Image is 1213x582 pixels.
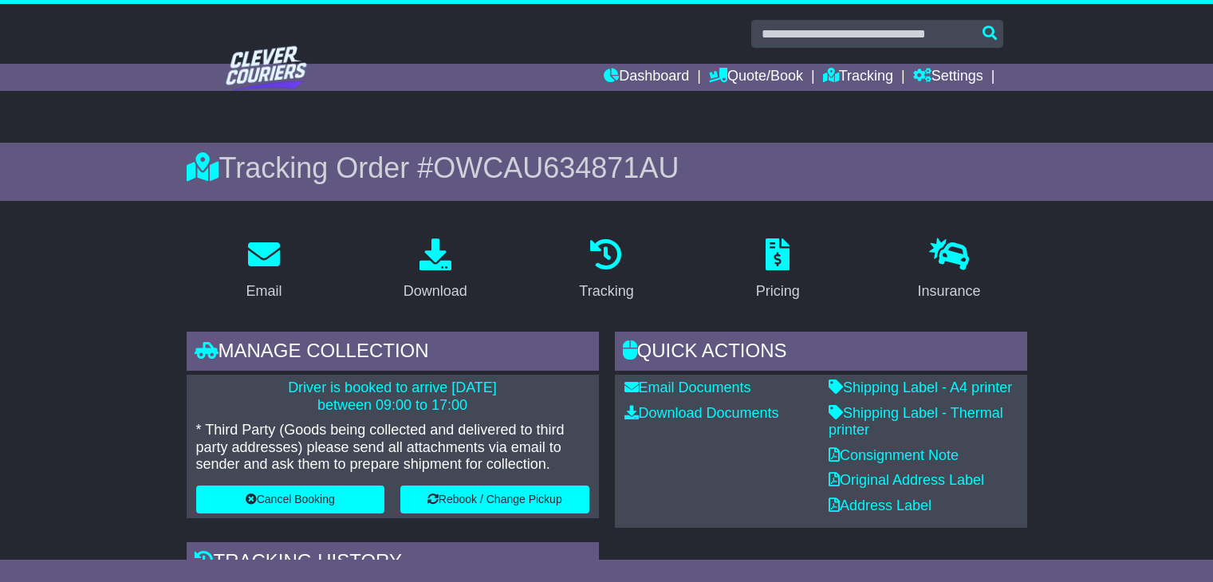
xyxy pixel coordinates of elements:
a: Email [235,233,292,308]
a: Dashboard [604,64,689,91]
a: Pricing [746,233,810,308]
a: Tracking [823,64,893,91]
p: Driver is booked to arrive [DATE] between 09:00 to 17:00 [196,379,589,414]
a: Shipping Label - Thermal printer [829,405,1003,438]
a: Address Label [829,497,931,513]
a: Quote/Book [709,64,803,91]
a: Settings [913,64,983,91]
button: Rebook / Change Pickup [400,486,589,513]
a: Original Address Label [829,472,984,488]
a: Tracking [569,233,644,308]
a: Email Documents [624,379,751,395]
div: Pricing [756,281,800,302]
div: Insurance [918,281,981,302]
p: * Third Party (Goods being collected and delivered to third party addresses) please send all atta... [196,422,589,474]
div: Email [246,281,282,302]
a: Consignment Note [829,447,959,463]
a: Shipping Label - A4 printer [829,379,1012,395]
div: Quick Actions [615,332,1027,375]
div: Tracking [579,281,633,302]
div: Manage collection [187,332,599,375]
a: Insurance [908,233,991,308]
div: Download [404,281,467,302]
span: OWCAU634871AU [433,151,679,184]
a: Download [393,233,478,308]
button: Cancel Booking [196,486,385,513]
a: Download Documents [624,405,779,421]
div: Tracking Order # [187,151,1027,185]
